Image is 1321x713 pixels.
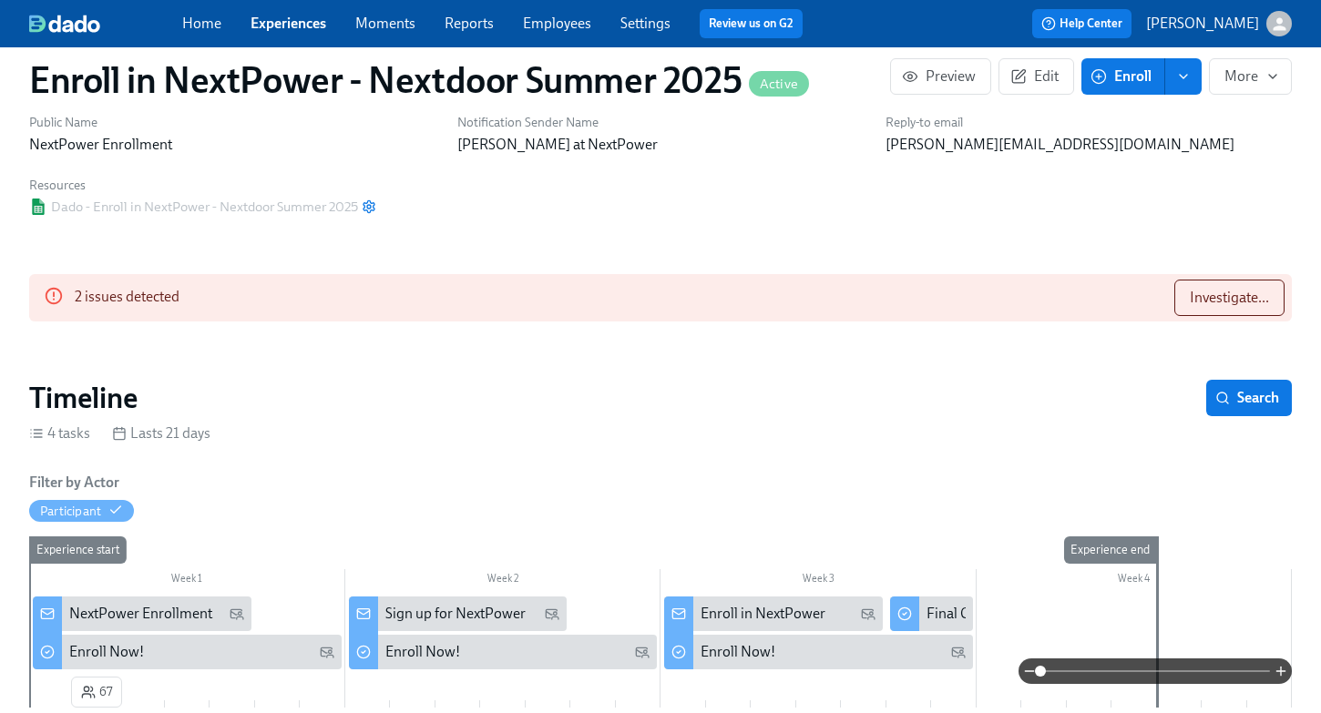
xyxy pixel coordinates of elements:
[29,569,345,593] div: Week 1
[457,135,864,155] p: [PERSON_NAME] at NextPower
[886,114,1292,131] h6: Reply-to email
[701,604,825,624] div: Enroll in NextPower
[664,596,883,631] div: Enroll in NextPower
[523,15,591,32] a: Employees
[29,380,138,416] h2: Timeline
[182,15,221,32] a: Home
[320,645,334,659] svg: Personal Email
[230,606,244,621] svg: Personal Email
[1081,58,1165,95] button: Enroll
[40,503,101,520] div: Hide Participant
[1032,9,1132,38] button: Help Center
[620,15,671,32] a: Settings
[1206,380,1292,416] button: Search
[1209,58,1292,95] button: More
[112,423,210,443] div: Lasts 21 days
[951,645,966,659] svg: Personal Email
[998,58,1074,95] button: Edit
[75,280,179,316] div: 2 issues detected
[71,677,122,708] button: 67
[349,596,568,631] div: Sign up for NextPower
[385,604,526,624] div: Sign up for NextPower
[1146,14,1259,34] p: [PERSON_NAME]
[890,596,973,631] div: Final Opportunity to Enroll in NextPower
[1165,58,1202,95] button: enroll
[635,645,650,659] svg: Personal Email
[29,15,100,33] img: dado
[1146,11,1292,36] button: [PERSON_NAME]
[29,423,90,443] div: 4 tasks
[927,604,1180,624] div: Final Opportunity to Enroll in NextPower
[33,596,251,631] div: NextPower Enrollment
[701,642,775,662] div: Enroll Now!
[385,642,460,662] div: Enroll Now!
[1094,67,1152,86] span: Enroll
[29,536,127,564] div: Experience start
[81,683,112,701] span: 67
[29,114,435,131] h6: Public Name
[886,135,1292,155] p: [PERSON_NAME][EMAIL_ADDRESS][DOMAIN_NAME]
[1190,289,1269,307] span: Investigate...
[1219,389,1279,407] span: Search
[1041,15,1122,33] span: Help Center
[1224,67,1276,86] span: More
[349,635,658,669] div: Enroll Now!
[700,9,803,38] button: Review us on G2
[749,77,809,91] span: Active
[251,15,326,32] a: Experiences
[861,606,876,621] svg: Personal Email
[457,114,864,131] h6: Notification Sender Name
[1174,280,1285,316] button: Investigate...
[1063,536,1157,564] div: Experience end
[69,642,144,662] div: Enroll Now!
[29,177,376,194] h6: Resources
[29,135,435,155] p: NextPower Enrollment
[906,67,976,86] span: Preview
[33,635,342,669] div: Enroll Now!
[1014,67,1059,86] span: Edit
[69,604,212,624] div: NextPower Enrollment
[29,500,134,522] button: Participant
[445,15,494,32] a: Reports
[355,15,415,32] a: Moments
[660,569,977,593] div: Week 3
[29,58,809,102] h1: Enroll in NextPower - Nextdoor Summer 2025
[664,635,973,669] div: Enroll Now!
[29,15,182,33] a: dado
[29,473,119,493] h6: Filter by Actor
[545,606,559,621] svg: Personal Email
[890,58,991,95] button: Preview
[709,15,794,33] a: Review us on G2
[345,569,661,593] div: Week 2
[977,569,1293,593] div: Week 4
